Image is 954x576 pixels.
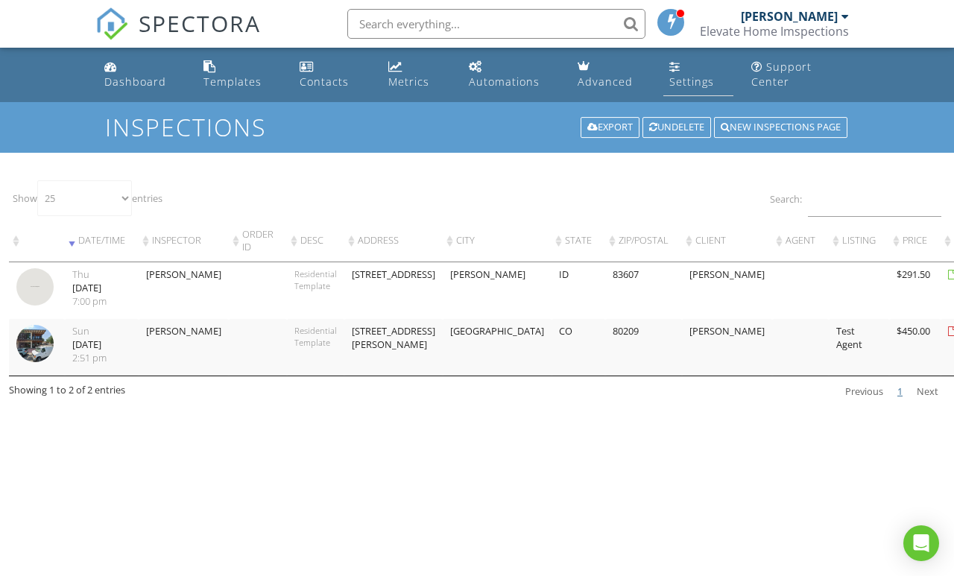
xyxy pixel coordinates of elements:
[104,75,166,89] div: Dashboard
[65,221,139,263] th: Date/Time: activate to sort column ascending
[910,379,945,405] a: Next
[72,282,131,295] div: [DATE]
[682,319,772,376] td: [PERSON_NAME]
[713,115,849,139] a: New Inspections Page
[72,325,131,338] div: Sun
[581,117,639,138] div: Export
[16,268,54,306] img: streetview
[98,54,186,96] a: Dashboard
[229,221,287,263] th: Order ID: activate to sort column ascending
[605,221,682,263] th: Zip/Postal: activate to sort column ascending
[344,221,443,263] th: Address: activate to sort column ascending
[605,319,682,376] td: 80209
[139,221,229,263] th: Inspector: activate to sort column ascending
[294,268,337,292] div: Residential Template
[72,295,131,308] div: 7:00 pm
[37,180,132,216] select: Showentries
[770,180,941,217] label: Search:
[745,54,856,96] a: Support Center
[682,221,772,263] th: client: activate to sort column ascending
[682,262,772,319] td: [PERSON_NAME]
[891,379,909,405] a: 1
[578,75,633,89] div: Advanced
[829,221,889,263] th: Listing: activate to sort column ascending
[95,20,261,51] a: SPECTORA
[552,221,605,263] th: State: activate to sort column ascending
[772,221,829,263] th: Agent: activate to sort column ascending
[382,54,451,96] a: Metrics
[469,75,540,89] div: Automations
[552,319,605,376] td: CO
[889,262,941,319] td: $291.50
[198,54,282,96] a: Templates
[9,221,65,263] th: : activate to sort column ascending
[552,262,605,319] td: ID
[105,114,849,140] h1: Inspections
[572,54,652,96] a: Advanced
[579,115,641,139] a: Export
[72,268,131,282] div: Thu
[294,325,337,349] div: Residential Template
[642,117,711,138] div: Undelete
[443,262,552,319] td: [PERSON_NAME]
[300,75,349,89] div: Contacts
[388,75,429,89] div: Metrics
[95,7,128,40] img: The Best Home Inspection Software - Spectora
[344,262,443,319] td: [STREET_ADDRESS]
[203,75,262,89] div: Templates
[139,262,229,319] td: [PERSON_NAME]
[741,9,838,24] div: [PERSON_NAME]
[139,7,261,39] span: SPECTORA
[714,117,847,138] div: New Inspections Page
[889,221,941,263] th: Price: activate to sort column ascending
[16,325,54,362] img: streetview
[669,75,714,89] div: Settings
[9,376,125,397] div: Showing 1 to 2 of 2 entries
[13,180,107,216] label: Show entries
[443,319,552,376] td: [GEOGRAPHIC_DATA]
[700,24,849,39] div: Elevate Home Imspections
[344,319,443,376] td: [STREET_ADDRESS][PERSON_NAME]
[838,379,890,405] a: Previous
[463,54,560,96] a: Automations (Basic)
[605,262,682,319] td: 83607
[889,319,941,376] td: $450.00
[751,60,812,89] div: Support Center
[347,9,645,39] input: Search everything...
[72,352,131,365] div: 2:51 pm
[903,525,939,561] div: Open Intercom Messenger
[139,319,229,376] td: [PERSON_NAME]
[829,319,889,376] td: Test Agent
[663,54,733,96] a: Settings
[287,221,344,263] th: Desc: activate to sort column ascending
[641,115,713,139] a: Undelete
[72,338,131,352] div: [DATE]
[443,221,552,263] th: City: activate to sort column ascending
[808,180,941,217] input: Search:
[294,54,370,96] a: Contacts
